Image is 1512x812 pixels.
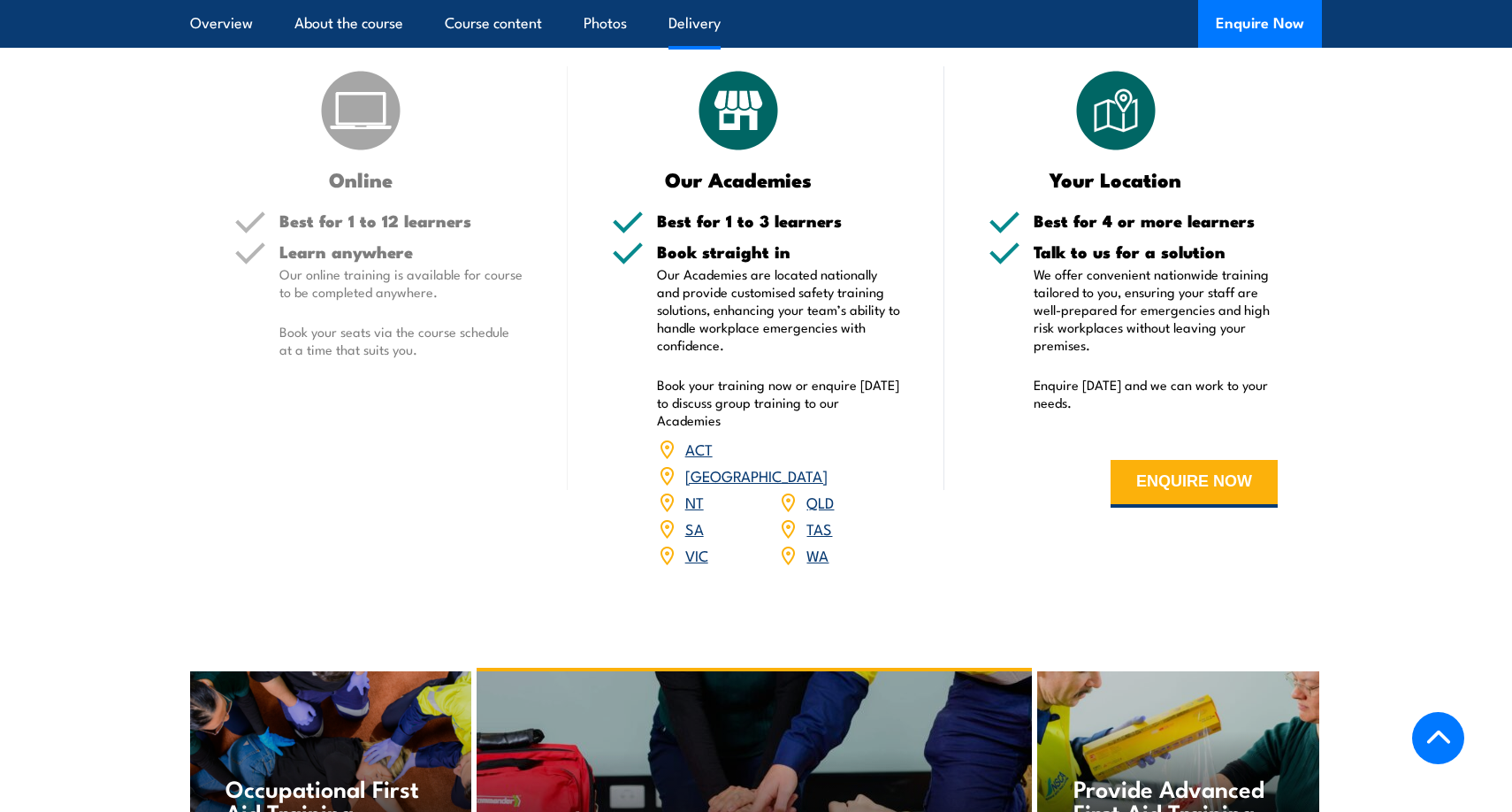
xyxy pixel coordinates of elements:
a: ACT [685,438,713,459]
a: QLD [806,491,834,512]
p: Book your training now or enquire [DATE] to discuss group training to our Academies [657,376,901,429]
h5: Best for 1 to 12 learners [279,212,523,229]
a: VIC [685,544,708,565]
a: WA [806,544,829,565]
a: NT [685,491,704,512]
h5: Best for 4 or more learners [1034,212,1278,229]
h3: Our Academies [612,169,866,189]
h5: Talk to us for a solution [1034,243,1278,260]
p: Book your seats via the course schedule at a time that suits you. [279,323,523,358]
h5: Best for 1 to 3 learners [657,212,901,229]
p: We offer convenient nationwide training tailored to you, ensuring your staff are well-prepared fo... [1034,265,1278,354]
a: [GEOGRAPHIC_DATA] [685,464,828,486]
h5: Learn anywhere [279,243,523,260]
h5: Book straight in [657,243,901,260]
h3: Your Location [989,169,1242,189]
h3: Online [234,169,488,189]
button: ENQUIRE NOW [1111,460,1278,508]
a: TAS [806,517,832,539]
p: Our Academies are located nationally and provide customised safety training solutions, enhancing ... [657,265,901,354]
p: Enquire [DATE] and we can work to your needs. [1034,376,1278,411]
p: Our online training is available for course to be completed anywhere. [279,265,523,301]
a: SA [685,517,704,539]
